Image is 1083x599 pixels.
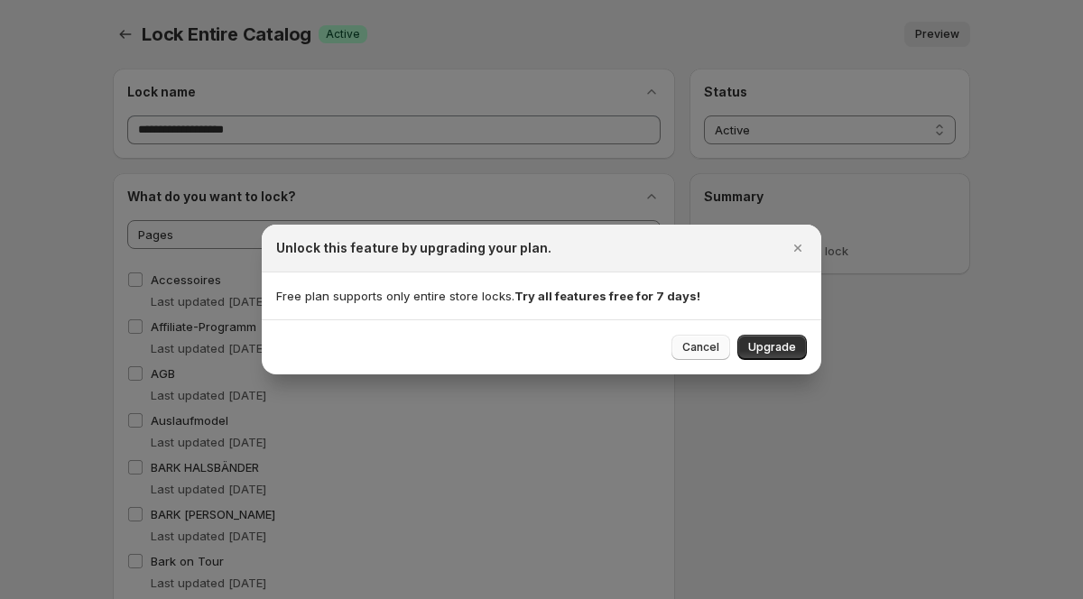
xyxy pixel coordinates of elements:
button: Close [785,235,810,261]
span: Cancel [682,340,719,355]
button: Cancel [671,335,730,360]
strong: Try all features free for 7 days! [514,289,700,303]
h2: Unlock this feature by upgrading your plan. [276,239,551,257]
button: Upgrade [737,335,807,360]
span: Upgrade [748,340,796,355]
p: Free plan supports only entire store locks. [276,287,807,305]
